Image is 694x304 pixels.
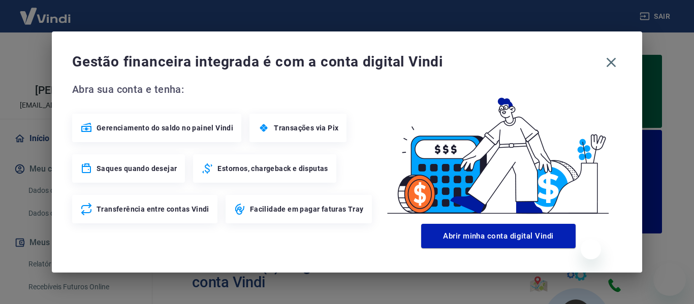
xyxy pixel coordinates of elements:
span: Abra sua conta e tenha: [72,81,375,97]
span: Saques quando desejar [97,163,177,174]
span: Transferência entre contas Vindi [97,204,209,214]
img: Good Billing [375,81,622,220]
span: Facilidade em pagar faturas Tray [250,204,364,214]
span: Gerenciamento do saldo no painel Vindi [97,123,233,133]
button: Abrir minha conta digital Vindi [421,224,576,248]
iframe: Button to launch messaging window [653,263,686,296]
span: Gestão financeira integrada é com a conta digital Vindi [72,52,601,72]
iframe: Close message [581,239,601,259]
span: Transações via Pix [274,123,338,133]
span: Estornos, chargeback e disputas [217,163,328,174]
